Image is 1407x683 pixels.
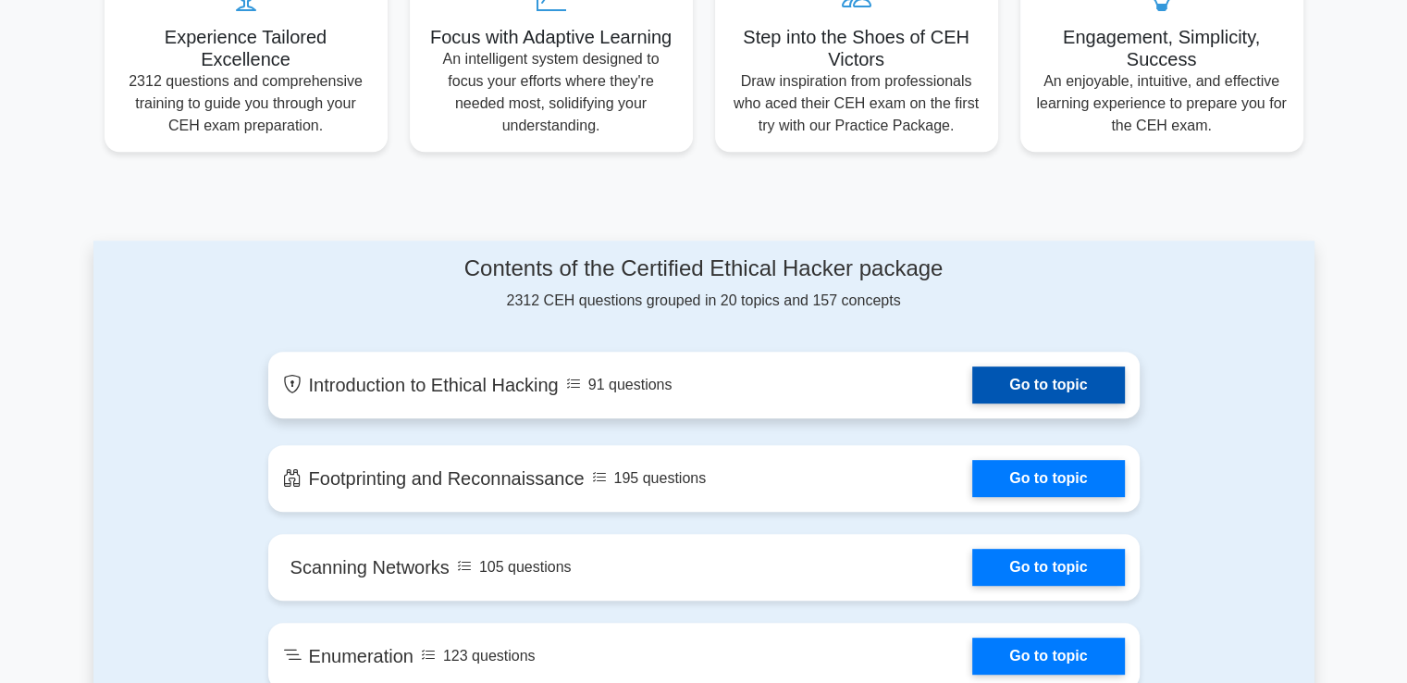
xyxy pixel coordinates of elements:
[425,26,678,48] h5: Focus with Adaptive Learning
[1035,70,1289,137] p: An enjoyable, intuitive, and effective learning experience to prepare you for the CEH exam.
[119,70,373,137] p: 2312 questions and comprehensive training to guide you through your CEH exam preparation.
[730,70,983,137] p: Draw inspiration from professionals who aced their CEH exam on the first try with our Practice Pa...
[1035,26,1289,70] h5: Engagement, Simplicity, Success
[425,48,678,137] p: An intelligent system designed to focus your efforts where they're needed most, solidifying your ...
[972,366,1124,404] a: Go to topic
[972,638,1124,675] a: Go to topic
[119,26,373,70] h5: Experience Tailored Excellence
[730,26,983,70] h5: Step into the Shoes of CEH Victors
[268,255,1140,282] h4: Contents of the Certified Ethical Hacker package
[268,255,1140,312] div: 2312 CEH questions grouped in 20 topics and 157 concepts
[972,460,1124,497] a: Go to topic
[972,549,1124,586] a: Go to topic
